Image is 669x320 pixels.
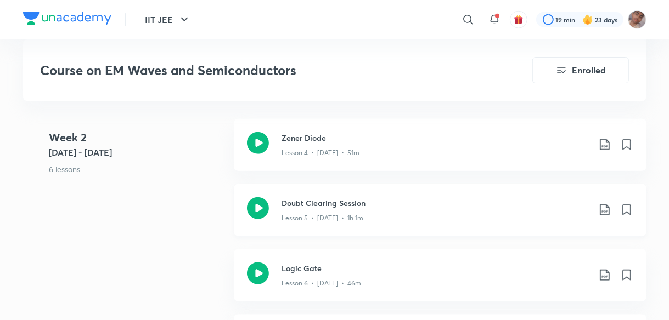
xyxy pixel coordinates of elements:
[23,12,111,28] a: Company Logo
[282,148,360,158] p: Lesson 4 • [DATE] • 51m
[49,163,225,174] p: 6 lessons
[23,12,111,25] img: Company Logo
[139,9,198,31] button: IIT JEE
[282,213,364,223] p: Lesson 5 • [DATE] • 1h 1m
[282,278,362,288] p: Lesson 6 • [DATE] • 46m
[49,129,225,145] h4: Week 2
[514,15,524,25] img: avatar
[49,145,225,158] h5: [DATE] - [DATE]
[582,14,593,25] img: streak
[510,11,527,28] button: avatar
[234,249,646,315] a: Logic GateLesson 6 • [DATE] • 46m
[282,197,589,209] h3: Doubt Clearing Session
[282,132,589,144] h3: Zener Diode
[234,119,646,184] a: Zener DiodeLesson 4 • [DATE] • 51m
[532,57,629,83] button: Enrolled
[234,184,646,249] a: Doubt Clearing SessionLesson 5 • [DATE] • 1h 1m
[282,262,589,274] h3: Logic Gate
[628,10,646,29] img: Rahul 2026
[41,62,470,78] h3: Course on EM Waves and Semiconductors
